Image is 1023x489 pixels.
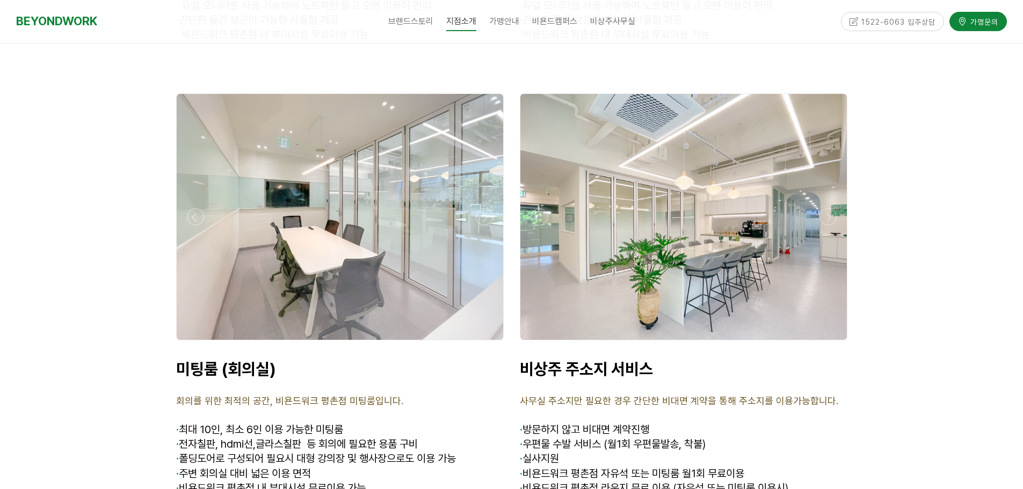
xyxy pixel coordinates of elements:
span: 비욘드캠퍼스 [532,16,577,26]
span: 방문하지 않고 비대면 계약진행 [523,423,649,436]
span: 지점소개 [446,12,476,31]
a: BEYONDWORK [16,11,97,31]
span: 실사지원 [520,452,559,465]
span: 폴딩도어로 구성되어 필요시 대형 강의장 및 행사장으로도 이용 가능 [176,452,456,465]
strong: 미팅룸 (회의실) [176,359,276,378]
span: 회의를 위한 최적의 공간, 비욘드워크 평촌점 미팅룸입니다. [176,395,403,406]
span: · [520,423,523,436]
a: 비상주사무실 [584,8,642,35]
span: 비욘드워크 평촌점 자유석 또는 미팅룸 월1회 무료이용 [520,467,744,480]
strong: · [176,437,179,450]
span: 주변 회의실 대비 넓은 이용 면적 [176,467,311,480]
a: 가맹문의 [949,10,1007,29]
span: 최대 10인, 최소 6인 이용 가능한 미팅룸 [179,423,343,436]
a: 비욘드캠퍼스 [526,8,584,35]
span: 비상주사무실 [590,16,635,26]
span: 사무실 주소지만 필요한 경우 간단한 비대면 계약을 통해 주소지를 이용가능합니다. [520,395,838,406]
a: 브랜드스토리 [382,8,440,35]
strong: · [176,467,179,480]
span: 비상주 주소지 서비스 [520,359,653,378]
strong: · [520,467,523,480]
strong: · [520,452,523,465]
a: 지점소개 [440,8,483,35]
span: 가맹문의 [967,15,998,26]
strong: · [176,452,179,465]
span: 우편물 수발 서비스 (월1회 우편물발송, 착불) [520,437,706,450]
span: · [176,423,179,436]
strong: · [520,437,523,450]
span: 전자칠판, hdmi선,글라스칠판 등 회의에 필요한 용품 구비 [176,437,418,450]
span: 가맹안내 [489,16,519,26]
a: 가맹안내 [483,8,526,35]
span: 브랜드스토리 [388,16,433,26]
